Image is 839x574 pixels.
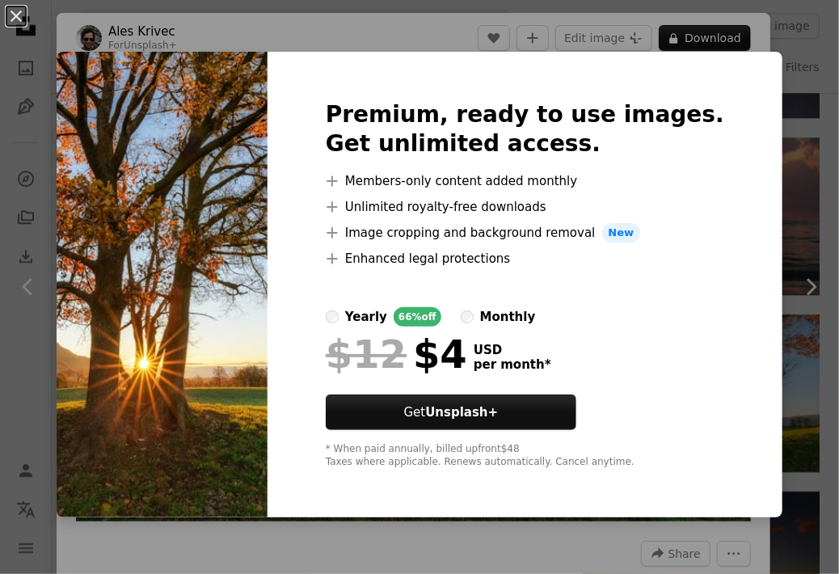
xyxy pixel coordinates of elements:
[326,223,724,243] li: Image cropping and background removal
[326,333,407,375] span: $12
[461,310,474,323] input: monthly
[425,405,498,420] strong: Unsplash+
[474,343,551,357] span: USD
[326,395,576,430] button: GetUnsplash+
[345,307,387,327] div: yearly
[326,197,724,217] li: Unlimited royalty-free downloads
[394,307,441,327] div: 66% off
[326,310,339,323] input: yearly66%off
[326,443,724,469] div: * When paid annually, billed upfront $48 Taxes where applicable. Renews automatically. Cancel any...
[57,52,268,517] img: premium_photo-1669550788590-859353c91996
[326,249,724,268] li: Enhanced legal protections
[326,100,724,158] h2: Premium, ready to use images. Get unlimited access.
[602,223,641,243] span: New
[480,307,536,327] div: monthly
[326,171,724,191] li: Members-only content added monthly
[474,357,551,372] span: per month *
[326,333,467,375] div: $4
